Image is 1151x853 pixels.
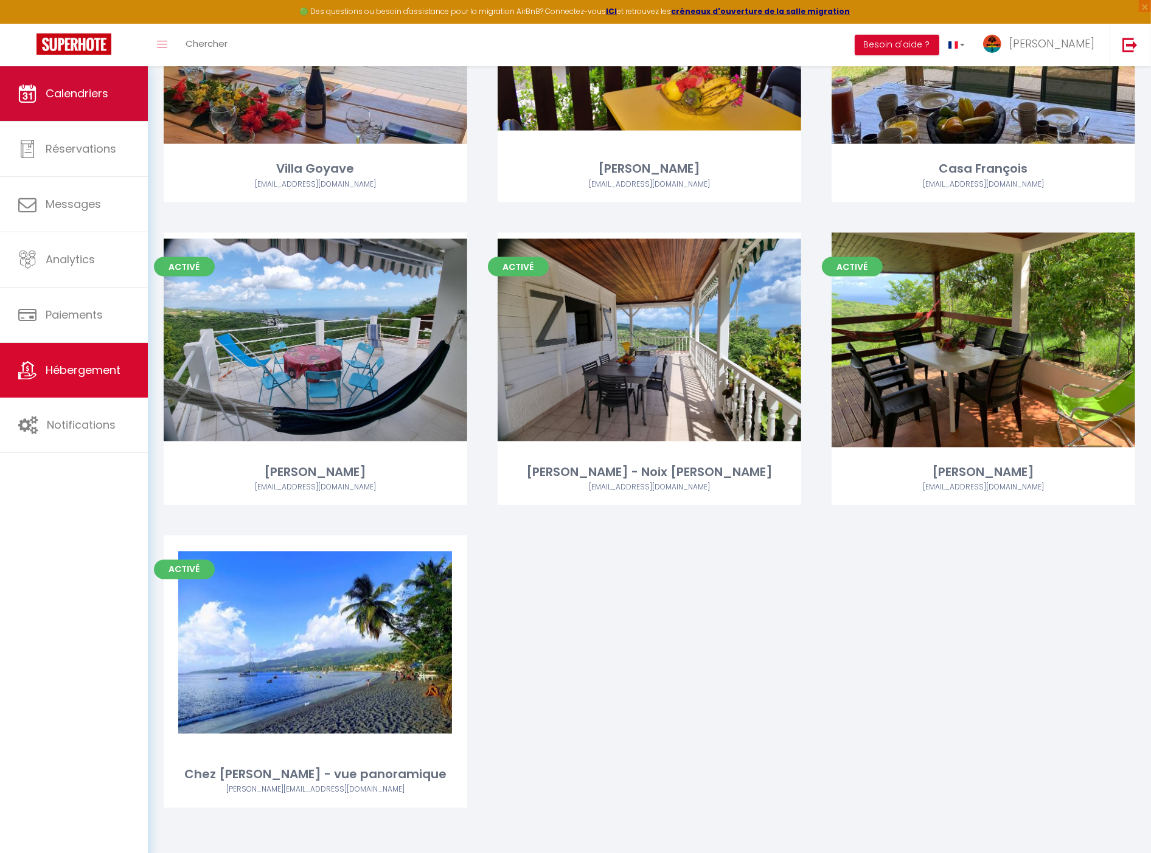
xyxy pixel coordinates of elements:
a: ... [PERSON_NAME] [974,24,1110,66]
img: Super Booking [37,33,111,55]
a: créneaux d'ouverture de la salle migration [672,6,850,16]
div: Airbnb [164,784,467,796]
div: Airbnb [832,179,1135,190]
span: Calendriers [46,86,108,101]
button: Besoin d'aide ? [855,35,939,55]
span: Activé [822,257,883,277]
div: Chez [PERSON_NAME] - vue panoramique [164,765,467,784]
div: Airbnb [832,482,1135,493]
span: Activé [488,257,549,277]
span: Chercher [186,37,228,50]
div: Villa Goyave [164,159,467,178]
span: Hébergement [46,362,120,378]
div: [PERSON_NAME] [164,463,467,482]
span: Réservations [46,141,116,156]
span: [PERSON_NAME] [1009,36,1094,51]
div: Airbnb [498,179,801,190]
div: [PERSON_NAME] [498,159,801,178]
span: Activé [154,257,215,277]
div: Airbnb [498,482,801,493]
div: [PERSON_NAME] [832,463,1135,482]
span: Analytics [46,252,95,267]
div: [PERSON_NAME] - Noix [PERSON_NAME] [498,463,801,482]
span: Notifications [47,417,116,432]
span: Activé [154,560,215,579]
img: logout [1122,37,1138,52]
a: Chercher [176,24,237,66]
span: Messages [46,196,101,212]
a: ICI [607,6,617,16]
span: Paiements [46,307,103,322]
div: Casa François [832,159,1135,178]
button: Ouvrir le widget de chat LiveChat [10,5,46,41]
img: ... [983,35,1001,53]
div: Airbnb [164,179,467,190]
div: Airbnb [164,482,467,493]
